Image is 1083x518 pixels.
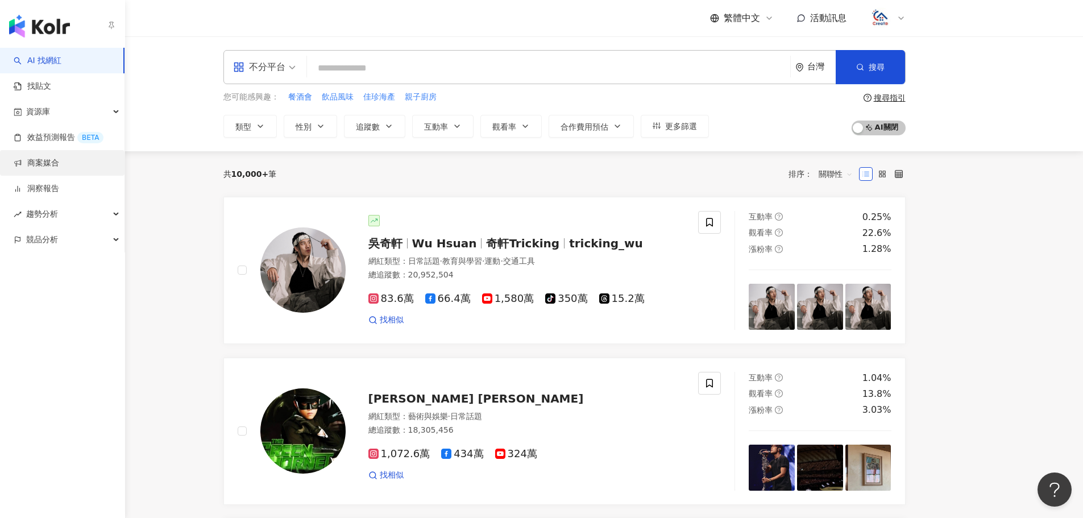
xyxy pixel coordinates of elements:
span: question-circle [864,94,872,102]
span: 教育與學習 [442,256,482,266]
span: 互動率 [749,373,773,382]
div: 13.8% [862,388,891,400]
span: 日常話題 [408,256,440,266]
a: 商案媒合 [14,158,59,169]
div: 共 筆 [223,169,277,179]
span: appstore [233,61,244,73]
span: 活動訊息 [810,13,847,23]
span: · [500,256,503,266]
img: post-image [749,284,795,330]
div: 總追蹤數 ： 20,952,504 [368,270,685,281]
span: 類型 [235,122,251,131]
span: 找相似 [380,470,404,481]
div: 22.6% [862,227,891,239]
button: 性別 [284,115,337,138]
div: 網紅類型 ： [368,256,685,267]
div: 總追蹤數 ： 18,305,456 [368,425,685,436]
a: KOL Avatar吳奇軒Wu Hsuan奇軒Trickingtricking_wu網紅類型：日常話題·教育與學習·運動·交通工具總追蹤數：20,952,50483.6萬66.4萬1,580萬3... [223,197,906,344]
iframe: Help Scout Beacon - Open [1038,473,1072,507]
span: 互動率 [424,122,448,131]
button: 合作費用預估 [549,115,634,138]
a: 效益預測報告BETA [14,132,103,143]
span: 藝術與娛樂 [408,412,448,421]
img: post-image [797,284,843,330]
span: question-circle [775,389,783,397]
span: 繁體中文 [724,12,760,24]
span: · [448,412,450,421]
span: question-circle [775,229,783,237]
span: [PERSON_NAME] [PERSON_NAME] [368,392,584,405]
span: question-circle [775,213,783,221]
span: 餐酒會 [288,92,312,103]
img: KOL Avatar [260,227,346,313]
span: 434萬 [441,448,483,460]
button: 追蹤數 [344,115,405,138]
img: post-image [845,445,891,491]
span: · [482,256,484,266]
span: 1,072.6萬 [368,448,430,460]
button: 更多篩選 [641,115,709,138]
span: 觀看率 [749,228,773,237]
span: question-circle [775,374,783,382]
span: 奇軒Tricking [486,237,559,250]
span: 合作費用預估 [561,122,608,131]
span: 10,000+ [231,169,269,179]
span: 趨勢分析 [26,201,58,227]
span: 性別 [296,122,312,131]
button: 觀看率 [480,115,542,138]
button: 類型 [223,115,277,138]
span: environment [795,63,804,72]
span: 佳珍海產 [363,92,395,103]
span: 關聯性 [819,165,853,183]
span: 資源庫 [26,99,50,125]
img: post-image [749,445,795,491]
div: 1.28% [862,243,891,255]
div: 台灣 [807,62,836,72]
span: 漲粉率 [749,245,773,254]
span: 親子廚房 [405,92,437,103]
span: 漲粉率 [749,405,773,415]
span: 運動 [484,256,500,266]
span: 觀看率 [749,389,773,398]
div: 0.25% [862,211,891,223]
a: 洞察報告 [14,183,59,194]
button: 餐酒會 [288,91,313,103]
span: question-circle [775,406,783,414]
span: 觀看率 [492,122,516,131]
div: 1.04% [862,372,891,384]
span: · [440,256,442,266]
span: 日常話題 [450,412,482,421]
a: 找貼文 [14,81,51,92]
span: 找相似 [380,314,404,326]
span: 324萬 [495,448,537,460]
span: 飲品風味 [322,92,354,103]
div: 搜尋指引 [874,93,906,102]
div: 網紅類型 ： [368,411,685,422]
span: 吳奇軒 [368,237,403,250]
span: 15.2萬 [599,293,645,305]
span: Wu Hsuan [412,237,477,250]
span: 交通工具 [503,256,535,266]
img: KOL Avatar [260,388,346,474]
span: 83.6萬 [368,293,414,305]
a: KOL Avatar[PERSON_NAME] [PERSON_NAME]網紅類型：藝術與娛樂·日常話題總追蹤數：18,305,4561,072.6萬434萬324萬找相似互動率question... [223,358,906,505]
span: 搜尋 [869,63,885,72]
button: 搜尋 [836,50,905,84]
span: 350萬 [545,293,587,305]
div: 不分平台 [233,58,285,76]
img: logo [9,15,70,38]
a: 找相似 [368,470,404,481]
span: 追蹤數 [356,122,380,131]
a: searchAI 找網紅 [14,55,61,67]
span: rise [14,210,22,218]
span: question-circle [775,245,783,253]
img: post-image [797,445,843,491]
img: logo.png [870,7,891,29]
button: 親子廚房 [404,91,437,103]
div: 排序： [789,165,859,183]
span: 互動率 [749,212,773,221]
span: 競品分析 [26,227,58,252]
span: 更多篩選 [665,122,697,131]
span: tricking_wu [569,237,643,250]
button: 互動率 [412,115,474,138]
